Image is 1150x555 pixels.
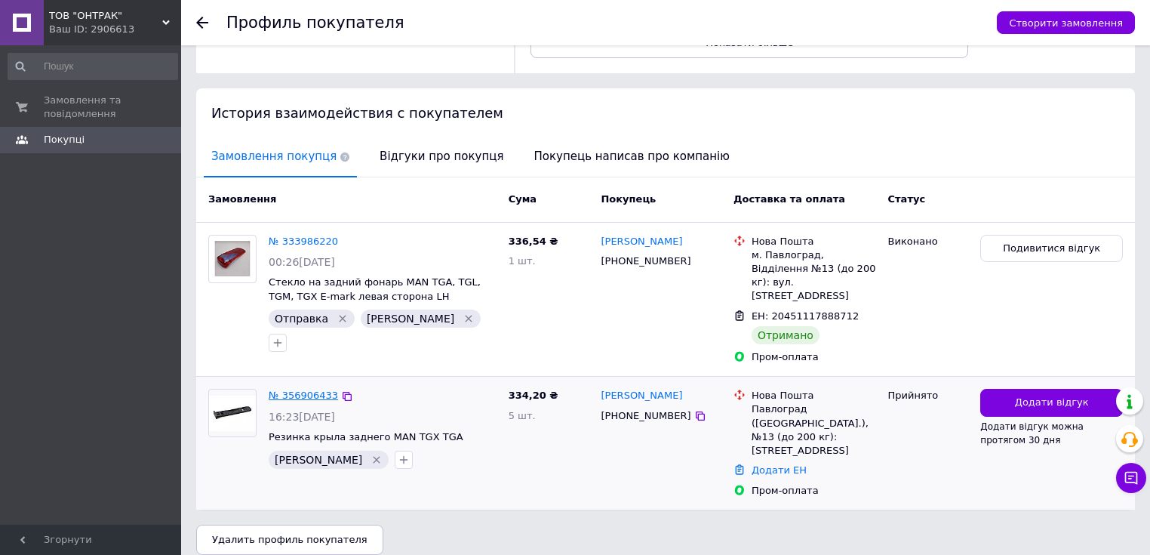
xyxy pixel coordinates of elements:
[752,310,859,322] span: ЕН: 20451117888712
[980,235,1123,263] button: Подивитися відгук
[269,276,481,302] a: Стекло на задний фонарь MAN TGA, TGL, TGM, TGX E-mark левая сторона LH
[733,193,845,205] span: Доставка та оплата
[269,411,335,423] span: 16:23[DATE]
[598,406,693,426] div: [PHONE_NUMBER]
[509,236,558,247] span: 336,54 ₴
[8,53,178,80] input: Пошук
[211,105,503,121] span: История взаимодействия с покупателем
[1116,463,1146,493] button: Чат з покупцем
[509,410,536,421] span: 5 шт.
[208,235,257,283] a: Фото товару
[752,484,876,498] div: Пром-оплата
[888,235,969,248] div: Виконано
[752,350,876,364] div: Пром-оплата
[209,241,256,276] img: Фото товару
[49,23,181,36] div: Ваш ID: 2906613
[275,313,328,325] span: Отправка
[752,389,876,402] div: Нова Пошта
[527,137,737,176] span: Покупець написав про компанію
[275,454,362,466] span: [PERSON_NAME]
[269,256,335,268] span: 00:26[DATE]
[509,255,536,267] span: 1 шт.
[752,248,876,304] div: м. Павлоград, Відділення №13 (до 200 кг): вул. [STREET_ADDRESS]
[509,193,537,205] span: Cума
[752,235,876,248] div: Нова Пошта
[44,94,140,121] span: Замовлення та повідомлення
[1015,396,1089,410] span: Додати відгук
[337,313,349,325] svg: Видалити мітку
[208,389,257,437] a: Фото товару
[1009,17,1123,29] span: Створити замовлення
[888,193,926,205] span: Статус
[196,17,208,29] div: Повернутися назад
[269,431,463,442] a: Резинка крыла заднего MAN TGX TGA
[371,454,383,466] svg: Видалити мітку
[601,389,682,403] a: [PERSON_NAME]
[601,193,656,205] span: Покупець
[601,235,682,249] a: [PERSON_NAME]
[980,421,1084,446] span: Додати відгук можна протягом 30 дня
[752,326,819,344] div: Отримано
[997,11,1135,34] button: Створити замовлення
[1003,242,1100,256] span: Подивитися відгук
[463,313,475,325] svg: Видалити мітку
[509,390,558,401] span: 334,20 ₴
[269,390,338,401] a: № 356906433
[196,525,383,555] button: Удалить профиль покупателя
[204,137,357,176] span: Замовлення покупця
[752,464,807,476] a: Додати ЕН
[226,14,404,32] h1: Профиль покупателя
[209,396,256,431] img: Фото товару
[980,389,1123,417] button: Додати відгук
[888,389,969,402] div: Прийнято
[49,9,162,23] span: ТОВ "ОНТРАК"
[372,137,511,176] span: Відгуки про покупця
[367,313,454,325] span: [PERSON_NAME]
[208,193,276,205] span: Замовлення
[212,534,367,545] span: Удалить профиль покупателя
[44,133,85,146] span: Покупці
[269,236,338,247] a: № 333986220
[598,251,693,271] div: [PHONE_NUMBER]
[752,402,876,458] div: Павлоград ([GEOGRAPHIC_DATA].), №13 (до 200 кг): [STREET_ADDRESS]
